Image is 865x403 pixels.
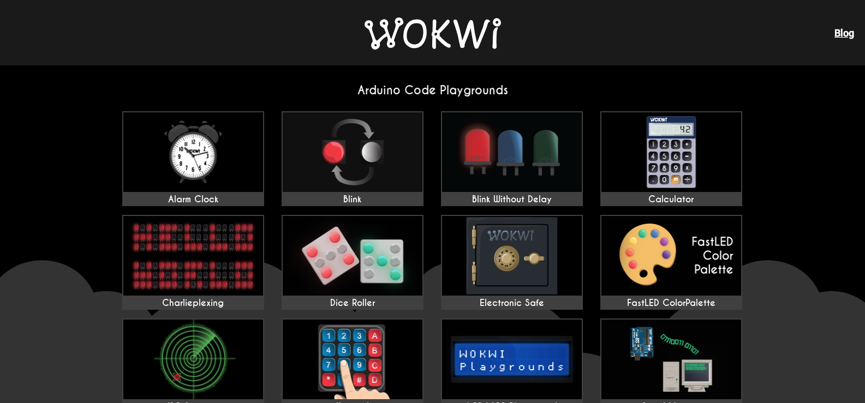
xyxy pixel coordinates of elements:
div: Blink Without Delay [442,194,582,205]
div: Electronic Safe [442,298,582,309]
a: Blog [834,27,854,39]
div: Charlieplexing [123,298,263,309]
a: Calculator [600,111,742,206]
a: Blink [282,111,423,206]
div: FastLED ColorPalette [601,298,741,309]
img: Electronic Safe [442,216,582,296]
div: Calculator [601,194,741,205]
img: Calculator [601,112,741,192]
img: FastLED ColorPalette [601,216,741,296]
div: Blink [283,194,422,205]
img: I²C Scanner [123,320,263,399]
a: Blink Without Delay [441,111,583,206]
a: FastLED ColorPalette [600,215,742,310]
a: Charlieplexing [122,215,264,310]
a: Alarm Clock [122,111,264,206]
a: Dice Roller [282,215,423,310]
h2: Arduino Code Playgrounds [114,83,752,98]
div: Alarm Clock [123,194,263,205]
img: Charlieplexing [123,216,263,296]
img: Blink Without Delay [442,112,582,192]
img: Blink [283,112,422,192]
img: Serial Monitor [601,320,741,399]
div: Dice Roller [283,298,422,309]
img: Alarm Clock [123,112,263,192]
img: Dice Roller [283,216,422,296]
a: Electronic Safe [441,215,583,310]
img: LCD1602 Playground [442,320,582,399]
img: Wokwi [365,17,501,50]
img: Keypad [283,320,422,399]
